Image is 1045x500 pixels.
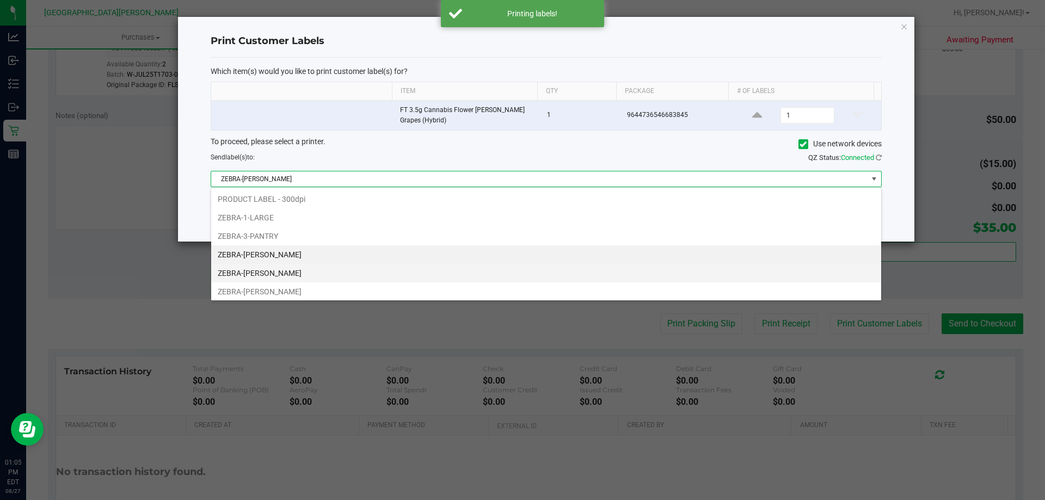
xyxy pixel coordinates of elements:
span: ZEBRA-[PERSON_NAME] [211,171,868,187]
li: ZEBRA-[PERSON_NAME] [211,264,881,282]
th: Qty [537,82,616,101]
td: 9644736546683845 [620,101,734,130]
label: Use network devices [798,138,882,150]
span: QZ Status: [808,153,882,162]
th: Item [392,82,537,101]
td: FT 3.5g Cannabis Flower [PERSON_NAME] Grapes (Hybrid) [394,101,540,130]
li: ZEBRA-1-LARGE [211,208,881,227]
li: PRODUCT LABEL - 300dpi [211,190,881,208]
div: To proceed, please select a printer. [202,136,890,152]
span: label(s) [225,153,247,161]
iframe: Resource center [11,413,44,446]
th: Package [616,82,728,101]
td: 1 [540,101,620,130]
th: # of labels [728,82,874,101]
span: Send to: [211,153,255,161]
p: Which item(s) would you like to print customer label(s) for? [211,66,882,76]
span: Connected [841,153,874,162]
div: Printing labels! [468,8,596,19]
h4: Print Customer Labels [211,34,882,48]
li: ZEBRA-[PERSON_NAME] [211,245,881,264]
li: ZEBRA-[PERSON_NAME] [211,282,881,301]
li: ZEBRA-3-PANTRY [211,227,881,245]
